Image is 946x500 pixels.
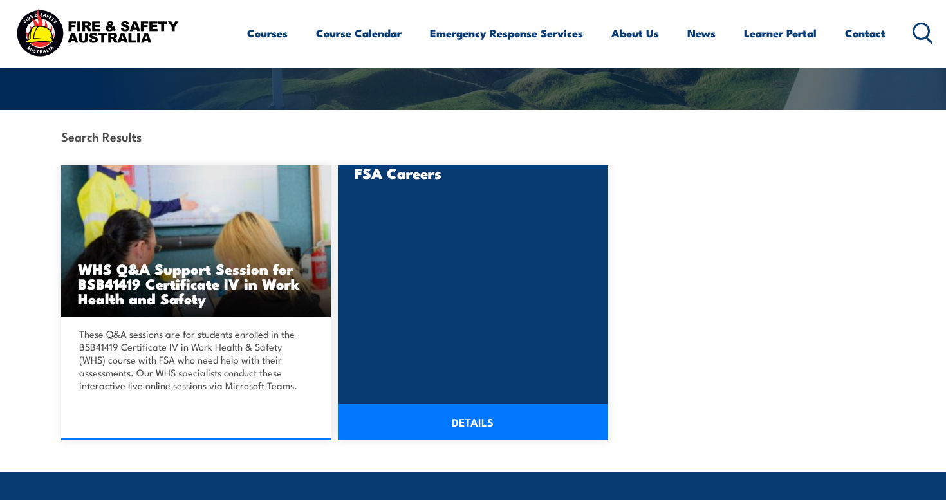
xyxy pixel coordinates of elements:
[338,404,608,440] a: DETAILS
[316,16,402,50] a: Course Calendar
[687,16,716,50] a: News
[430,16,583,50] a: Emergency Response Services
[744,16,817,50] a: Learner Portal
[611,16,659,50] a: About Us
[355,165,591,180] h3: FSA Careers
[61,127,142,145] strong: Search Results
[845,16,886,50] a: Contact
[247,16,288,50] a: Courses
[61,165,331,317] img: BSB41419 – Certificate IV in Work Health and Safety
[79,328,310,392] p: These Q&A sessions are for students enrolled in the BSB41419 Certificate IV in Work Health & Safe...
[78,261,315,306] h3: WHS Q&A Support Session for BSB41419 Certificate IV in Work Health and Safety
[61,165,331,317] a: WHS Q&A Support Session for BSB41419 Certificate IV in Work Health and Safety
